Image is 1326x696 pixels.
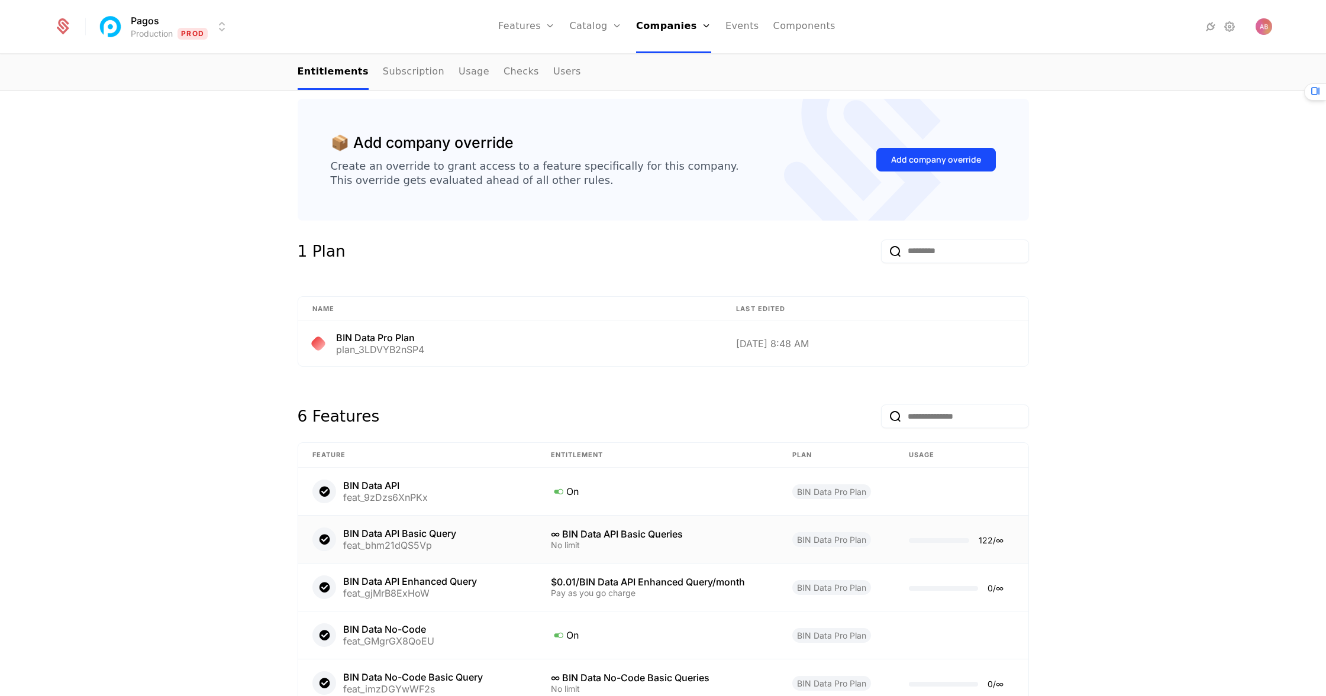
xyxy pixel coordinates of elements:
div: BIN Data No-Code Basic Query [343,672,483,682]
a: Integrations [1204,20,1218,34]
span: Prod [178,28,208,40]
button: Select environment [100,14,229,40]
ul: Choose Sub Page [298,55,581,90]
span: BIN Data Pro Plan [792,676,871,691]
div: No limit [551,541,764,549]
div: [DATE] 8:48 AM [736,339,1014,348]
th: Entitlement [537,443,778,468]
div: Pay as you go charge [551,589,764,597]
div: BIN Data API Basic Query [343,529,456,538]
div: 📦 Add company override [331,132,514,154]
div: 0 / ∞ [988,584,1004,593]
th: Name [298,297,722,322]
div: plan_3LDVYB2nSP4 [336,345,424,354]
div: feat_gjMrB8ExHoW [343,588,477,598]
div: feat_GMgrGX8QoEU [343,636,434,646]
div: No limit [551,685,764,693]
div: Production [131,28,173,40]
nav: Main [298,55,1029,90]
div: 0 / ∞ [988,680,1004,688]
th: Feature [298,443,537,468]
span: BIN Data Pro Plan [792,484,871,499]
div: ∞ BIN Data No-Code Basic Queries [551,673,764,682]
div: On [551,627,764,643]
div: feat_bhm21dQS5Vp [343,540,456,550]
img: Pagos [96,12,125,41]
div: BIN Data API Enhanced Query [343,577,477,586]
a: Settings [1222,20,1237,34]
a: Usage [459,55,489,90]
div: BIN Data No-Code [343,624,434,634]
div: 122 / ∞ [979,536,1004,545]
div: 1 Plan [298,239,346,263]
div: Create an override to grant access to a feature specifically for this company. This override gets... [331,159,739,187]
span: BIN Data Pro Plan [792,532,871,547]
th: plan [778,443,895,468]
div: Add company override [891,154,981,166]
span: BIN Data Pro Plan [792,580,871,595]
th: Usage [895,443,1028,468]
a: Entitlements [298,55,369,90]
th: Last edited [722,297,1028,322]
div: BIN Data API [343,481,428,490]
div: $0.01/BIN Data API Enhanced Query/month [551,577,764,587]
div: BIN Data Pro Plan [336,333,424,342]
div: feat_imzDGYwWF2s [343,684,483,694]
img: Andy Barker [1256,18,1272,35]
div: On [551,484,764,499]
a: Checks [504,55,539,90]
span: Pagos [131,14,159,28]
span: BIN Data Pro Plan [792,628,871,643]
div: feat_9zDzs6XnPKx [343,493,428,502]
button: Open user button [1256,18,1272,35]
a: Subscription [383,55,444,90]
div: ∞ BIN Data API Basic Queries [551,529,764,539]
div: 6 Features [298,404,380,428]
button: Add company override [876,148,996,171]
a: Users [553,55,581,90]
